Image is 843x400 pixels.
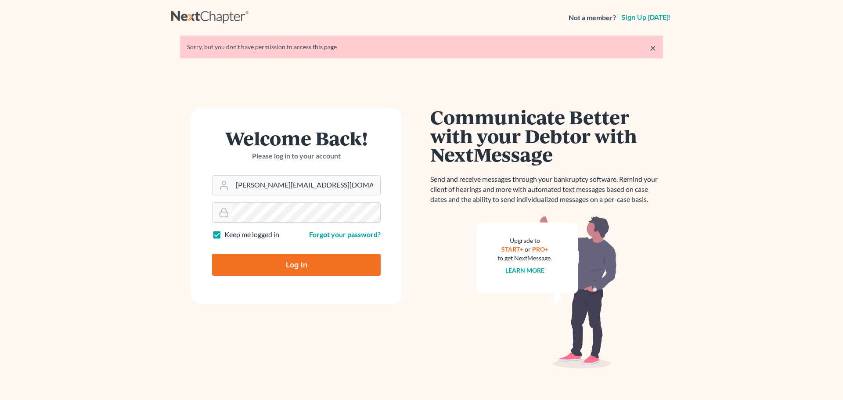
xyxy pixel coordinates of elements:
input: Email Address [232,176,380,195]
h1: Communicate Better with your Debtor with NextMessage [430,108,663,164]
a: Forgot your password? [309,230,381,238]
p: Send and receive messages through your bankruptcy software. Remind your client of hearings and mo... [430,174,663,205]
a: × [650,43,656,53]
a: Learn more [505,267,544,274]
p: Please log in to your account [212,151,381,161]
input: Log In [212,254,381,276]
h1: Welcome Back! [212,129,381,148]
label: Keep me logged in [224,230,279,240]
a: PRO+ [532,245,548,253]
strong: Not a member? [569,13,616,23]
div: to get NextMessage. [497,254,552,263]
span: or [525,245,531,253]
div: Upgrade to [497,236,552,245]
a: Sign up [DATE]! [620,14,672,21]
div: Sorry, but you don't have permission to access this page [187,43,656,51]
a: START+ [501,245,523,253]
img: nextmessage_bg-59042aed3d76b12b5cd301f8e5b87938c9018125f34e5fa2b7a6b67550977c72.svg [476,215,617,369]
